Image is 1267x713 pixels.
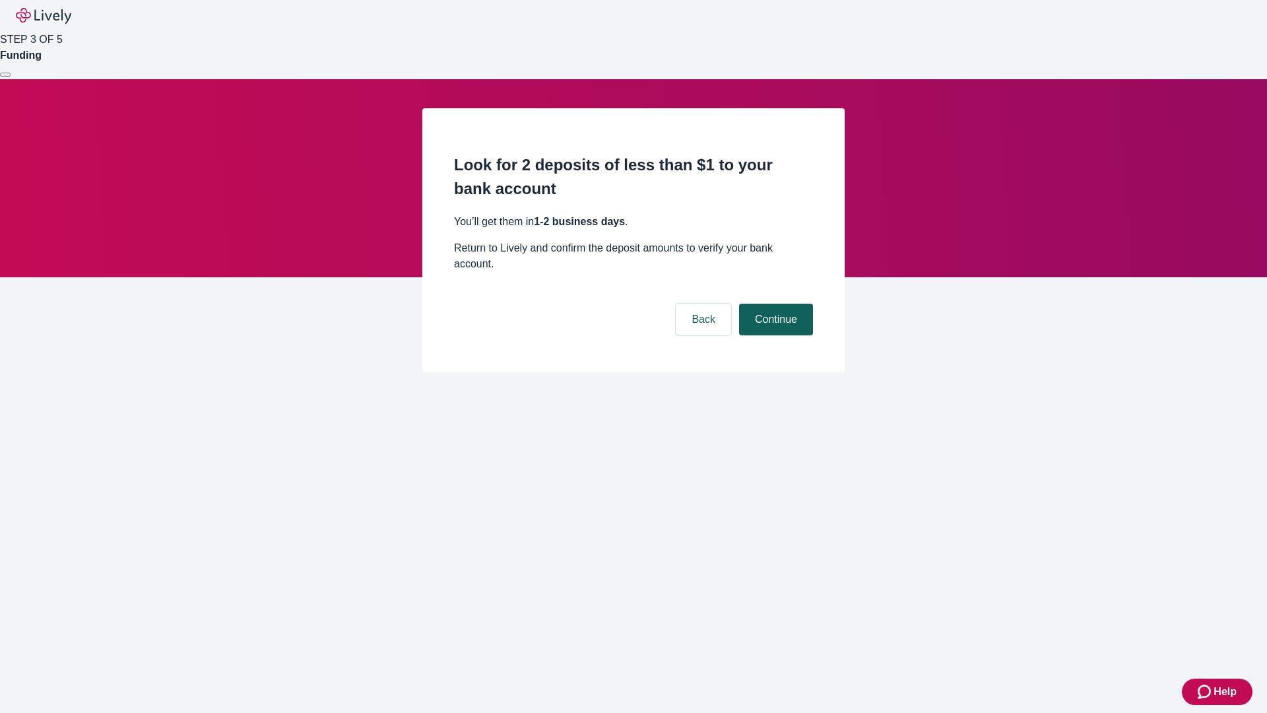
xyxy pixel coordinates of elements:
button: Continue [739,304,813,335]
img: Lively [16,8,71,24]
p: You’ll get them in . [454,214,813,230]
button: Zendesk support iconHelp [1182,679,1252,705]
button: Back [676,304,731,335]
strong: 1-2 business days [534,216,625,227]
h2: Look for 2 deposits of less than $1 to your bank account [454,153,813,201]
span: Help [1214,684,1237,700]
p: Return to Lively and confirm the deposit amounts to verify your bank account. [454,240,813,272]
svg: Zendesk support icon [1198,684,1214,700]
